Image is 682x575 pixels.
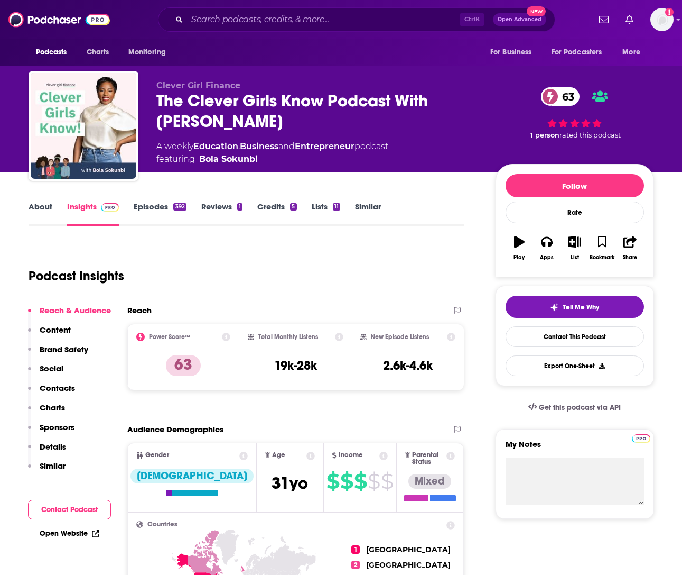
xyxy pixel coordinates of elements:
span: 2 [351,561,360,569]
div: 5 [290,203,296,211]
button: Details [28,442,66,461]
label: My Notes [506,439,644,458]
span: Logged in as clareliening [650,8,674,31]
button: Sponsors [28,422,74,442]
button: Show profile menu [650,8,674,31]
span: Countries [147,521,177,528]
button: Bookmark [588,229,616,267]
a: 63 [541,87,580,106]
img: User Profile [650,8,674,31]
button: Apps [533,229,560,267]
button: Content [28,325,71,344]
a: Similar [355,202,381,226]
svg: Add a profile image [665,8,674,16]
a: Open Website [40,529,99,538]
span: $ [368,473,380,490]
h3: 2.6k-4.6k [383,358,433,373]
button: Play [506,229,533,267]
a: Episodes392 [134,202,186,226]
input: Search podcasts, credits, & more... [187,11,460,28]
span: Tell Me Why [563,303,599,312]
span: Monitoring [128,45,166,60]
span: Parental Status [412,452,445,466]
div: 63 1 personrated this podcast [496,80,654,147]
span: Open Advanced [498,17,541,22]
span: rated this podcast [559,131,621,139]
img: Podchaser - Follow, Share and Rate Podcasts [8,10,110,30]
div: Rate [506,202,644,223]
div: Mixed [408,474,451,489]
span: Income [339,452,363,459]
img: The Clever Girls Know Podcast With Bola Sokunbi [31,73,136,179]
p: Brand Safety [40,344,88,354]
img: Podchaser Pro [632,434,650,443]
span: For Business [490,45,532,60]
a: Bola Sokunbi [199,153,258,166]
button: Charts [28,403,65,422]
a: Lists11 [312,202,340,226]
a: Reviews1 [201,202,242,226]
span: 63 [552,87,580,106]
a: Credits5 [257,202,296,226]
a: InsightsPodchaser Pro [67,202,119,226]
h2: Total Monthly Listens [258,333,318,341]
span: , [238,141,240,151]
button: Contacts [28,383,75,403]
span: $ [326,473,339,490]
div: [DEMOGRAPHIC_DATA] [130,469,254,483]
button: Contact Podcast [28,500,111,519]
h2: New Episode Listens [371,333,429,341]
div: List [571,254,579,261]
button: open menu [121,42,180,62]
div: Play [513,254,525,261]
p: Details [40,442,66,452]
button: Share [616,229,643,267]
a: Show notifications dropdown [595,11,613,29]
a: Education [193,141,238,151]
button: Reach & Audience [28,305,111,325]
span: $ [354,473,367,490]
div: Search podcasts, credits, & more... [158,7,555,32]
div: Apps [540,254,554,261]
span: 1 person [530,131,559,139]
span: featuring [156,153,388,166]
a: Business [240,141,278,151]
span: Ctrl K [460,13,484,26]
span: Clever Girl Finance [156,80,240,90]
span: Age [272,452,285,459]
p: Contacts [40,383,75,393]
button: Open AdvancedNew [493,13,546,26]
div: 392 [173,203,186,211]
a: Pro website [632,433,650,443]
button: Follow [506,174,644,197]
a: Entrepreneur [295,141,354,151]
span: $ [381,473,393,490]
a: Contact This Podcast [506,326,644,347]
div: A weekly podcast [156,140,388,166]
button: open menu [29,42,81,62]
div: 1 [237,203,242,211]
a: Get this podcast via API [520,395,630,421]
span: Charts [87,45,109,60]
span: [GEOGRAPHIC_DATA] [366,545,451,554]
button: Export One-Sheet [506,355,644,376]
button: Social [28,363,63,383]
p: Charts [40,403,65,413]
h1: Podcast Insights [29,268,124,284]
button: Brand Safety [28,344,88,364]
div: 11 [333,203,340,211]
span: Gender [145,452,169,459]
span: New [527,6,546,16]
div: Bookmark [590,254,614,261]
button: Similar [28,461,66,480]
span: [GEOGRAPHIC_DATA] [366,560,451,570]
span: $ [340,473,353,490]
h3: 19k-28k [274,358,317,373]
button: open menu [545,42,618,62]
button: tell me why sparkleTell Me Why [506,296,644,318]
button: open menu [615,42,653,62]
p: Similar [40,461,66,471]
a: Charts [80,42,116,62]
